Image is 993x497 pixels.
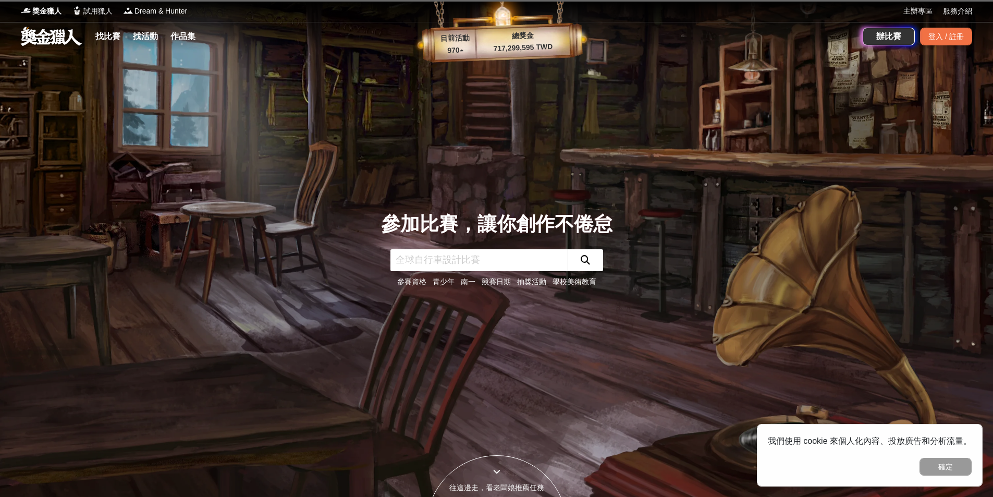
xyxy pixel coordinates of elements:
img: Logo [72,5,82,16]
a: 南一 [461,277,475,286]
a: 作品集 [166,29,200,44]
p: 目前活動 [434,32,476,45]
button: 確定 [920,458,972,476]
span: 我們使用 cookie 來個人化內容、投放廣告和分析流量。 [768,437,972,445]
span: 獎金獵人 [32,6,62,17]
div: 往這邊走，看老闆娘推薦任務 [427,482,567,493]
div: 參加比賽，讓你創作不倦怠 [381,210,612,239]
a: 青少年 [433,277,455,286]
span: Dream & Hunter [134,6,187,17]
input: 全球自行車設計比賽 [390,249,568,271]
img: Logo [123,5,133,16]
span: 試用獵人 [83,6,113,17]
div: 登入 / 註冊 [920,28,972,45]
p: 717,299,595 TWD [476,41,570,55]
a: 學校美術教育 [553,277,596,286]
a: 服務介紹 [943,6,972,17]
a: 找活動 [129,29,162,44]
a: 辦比賽 [863,28,915,45]
a: 參賽資格 [397,277,426,286]
p: 總獎金 [475,29,570,43]
a: 競賽日期 [482,277,511,286]
a: LogoDream & Hunter [123,6,187,17]
img: Logo [21,5,31,16]
a: Logo獎金獵人 [21,6,62,17]
p: 970 ▴ [434,44,476,57]
a: 找比賽 [91,29,125,44]
a: Logo試用獵人 [72,6,113,17]
a: 抽獎活動 [517,277,546,286]
a: 主辦專區 [903,6,933,17]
